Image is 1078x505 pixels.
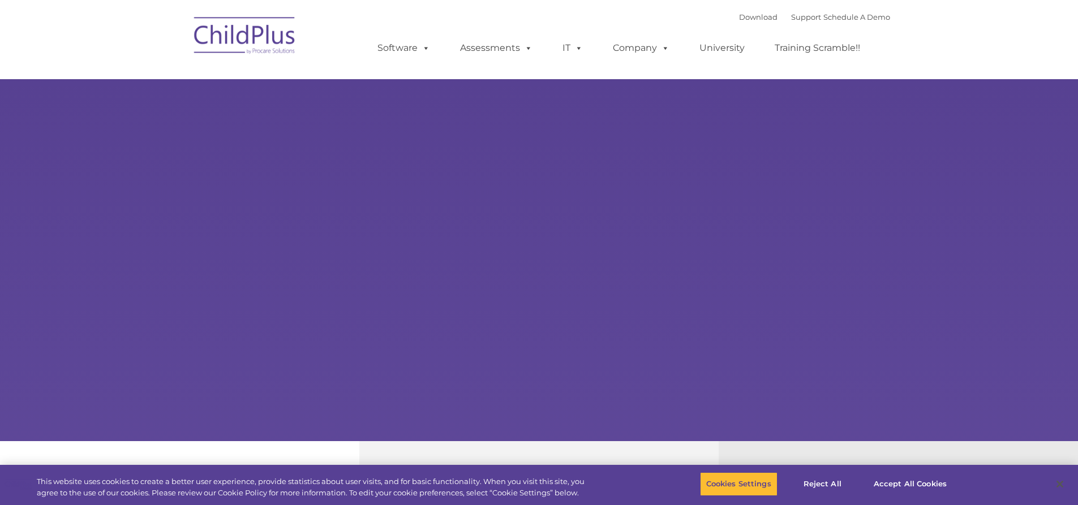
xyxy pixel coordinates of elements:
a: IT [551,37,594,59]
a: Schedule A Demo [823,12,890,21]
div: This website uses cookies to create a better user experience, provide statistics about user visit... [37,476,593,498]
button: Reject All [787,472,858,496]
a: Support [791,12,821,21]
button: Cookies Settings [700,472,778,496]
a: Training Scramble!! [763,37,871,59]
button: Accept All Cookies [867,472,953,496]
button: Close [1047,472,1072,497]
a: Company [602,37,681,59]
font: | [739,12,890,21]
a: Download [739,12,778,21]
a: Assessments [449,37,544,59]
a: Software [366,37,441,59]
a: University [688,37,756,59]
img: ChildPlus by Procare Solutions [188,9,302,66]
